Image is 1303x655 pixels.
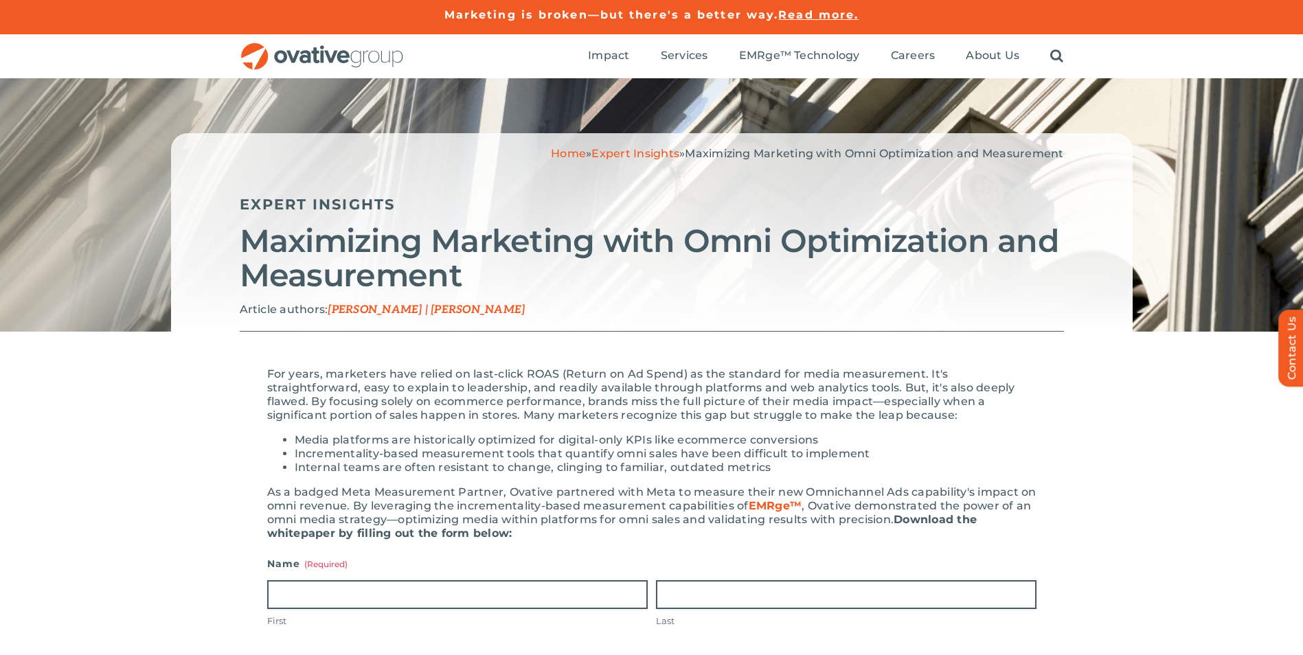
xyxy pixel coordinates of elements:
span: » » [551,147,1063,160]
li: Incrementality-based measurement tools that quantify omni sales have been difficult to implement [295,447,1036,461]
a: Read more. [778,8,859,21]
span: (Required) [304,559,348,569]
p: Article authors: [240,303,1064,317]
span: Impact [588,49,629,62]
a: About Us [966,49,1019,64]
nav: Menu [588,34,1063,78]
a: EMRge™ [749,499,802,512]
label: First [267,614,648,628]
div: For years, marketers have relied on last-click ROAS (Return on Ad Spend) as the standard for medi... [267,367,1036,422]
div: As a badged Meta Measurement Partner, Ovative partnered with Meta to measure their new Omnichanne... [267,485,1036,540]
h2: Maximizing Marketing with Omni Optimization and Measurement [240,224,1064,292]
span: Careers [891,49,936,62]
li: Internal teams are often resistant to change, clinging to familiar, outdated metrics [295,461,1036,474]
b: Download the whitepaper by filling out the form below: [267,513,977,540]
legend: Name [267,554,348,573]
a: OG_Full_horizontal_RGB [240,41,405,54]
span: [PERSON_NAME] | [PERSON_NAME] [328,303,525,317]
a: EMRge™ Technology [739,49,860,64]
a: Services [661,49,708,64]
a: Home [551,147,586,160]
label: Last [656,614,1036,628]
span: Services [661,49,708,62]
span: Maximizing Marketing with Omni Optimization and Measurement [685,147,1063,160]
a: Expert Insights [591,147,679,160]
li: Media platforms are historically optimized for digital-only KPIs like ecommerce conversions [295,433,1036,447]
span: About Us [966,49,1019,62]
a: Marketing is broken—but there's a better way. [444,8,779,21]
a: Careers [891,49,936,64]
a: Expert Insights [240,196,396,213]
a: Search [1050,49,1063,64]
a: Impact [588,49,629,64]
span: EMRge™ Technology [739,49,860,62]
